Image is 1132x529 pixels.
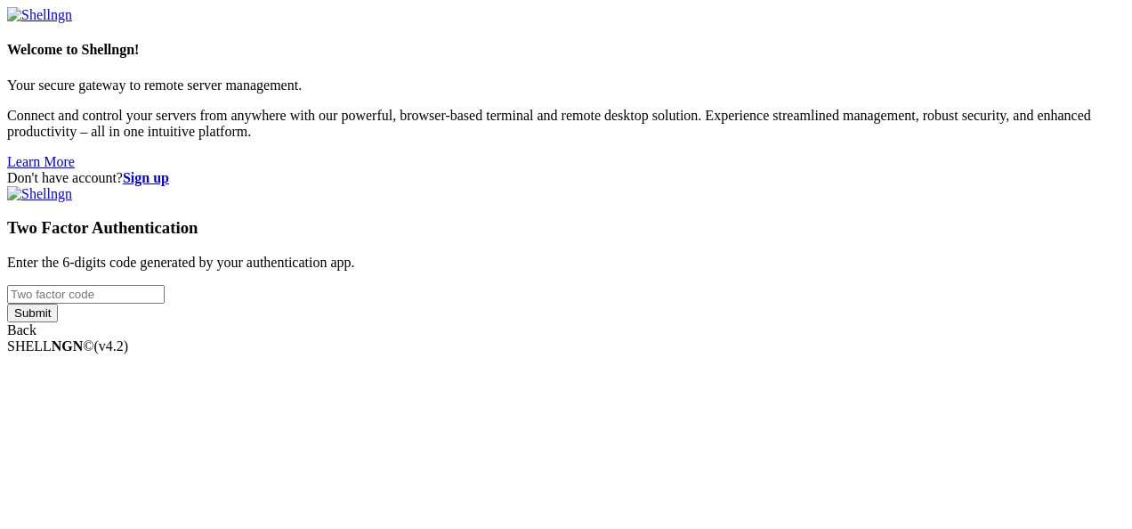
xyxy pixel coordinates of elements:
[7,322,36,338] a: Back
[7,154,75,169] a: Learn More
[7,255,1125,271] p: Enter the 6-digits code generated by your authentication app.
[7,285,165,304] input: Two factor code
[94,338,129,354] span: 4.2.0
[7,218,1125,238] h3: Two Factor Authentication
[7,338,128,354] span: SHELL ©
[7,108,1125,140] p: Connect and control your servers from anywhere with our powerful, browser-based terminal and remo...
[7,7,72,23] img: Shellngn
[7,42,1125,58] h4: Welcome to Shellngn!
[123,170,169,185] a: Sign up
[7,77,1125,94] p: Your secure gateway to remote server management.
[7,304,58,322] input: Submit
[52,338,84,354] b: NGN
[7,170,1125,186] div: Don't have account?
[7,186,72,202] img: Shellngn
